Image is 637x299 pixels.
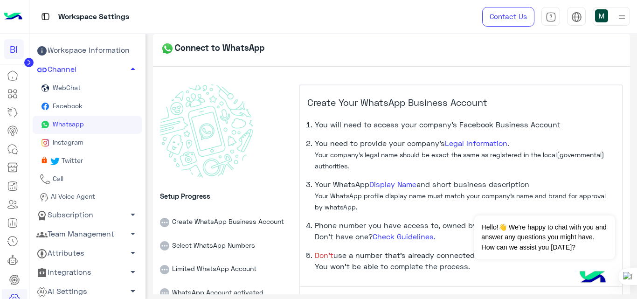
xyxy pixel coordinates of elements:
[33,263,142,282] a: Integrations
[315,250,557,271] span: use a number that’s already connected to WhatsApp account. You won’t be able to complete the proc...
[445,139,507,147] a: Legal Information
[51,174,63,182] span: Call
[33,41,142,60] a: Workspace Information
[33,60,142,79] a: Channel
[51,102,83,110] span: Facebook
[33,205,142,224] a: Subscription
[33,116,142,134] a: Whatsapp
[307,97,615,115] h5: Create Your WhatsApp Business Account
[160,227,291,251] li: Select WhatsApp Numbers
[541,7,560,27] a: tab
[127,228,138,239] span: arrow_drop_down
[546,12,556,22] img: tab
[33,152,142,170] a: Twitter
[160,41,264,56] h5: Connect to WhatsApp
[40,11,51,22] img: tab
[160,192,291,200] h6: Setup Progress
[127,285,138,297] span: arrow_drop_down
[474,216,615,259] span: Hello!👋 We're happy to chat with you and answer any questions you might have. How can we assist y...
[315,120,561,129] span: You will need to access your company’s Facebook Business Account
[576,262,609,294] img: hulul-logo.png
[315,180,606,211] span: Your WhatsApp and short business description
[127,266,138,278] span: arrow_drop_down
[315,139,604,170] span: You need to provide your company’s .
[33,243,142,263] a: Attributes
[58,11,129,23] p: Workspace Settings
[127,247,138,258] span: arrow_drop_down
[160,274,291,298] li: WhatsApp Account activated
[482,7,534,27] a: Contact Us
[60,156,83,164] span: Twitter
[160,250,291,274] li: Limited WhatsApp Account
[160,203,291,227] li: Create WhatsApp Business Account
[373,232,436,241] a: Check Guidelines.
[127,63,138,75] span: arrow_drop_up
[315,250,333,259] span: Don’t
[315,151,604,170] small: Your company’s legal name should be exact the same as registered in the local(governmental) autho...
[33,224,142,243] a: Team Management
[49,192,95,200] span: AI Voice Agent
[51,83,81,91] span: WebChat
[127,209,138,220] span: arrow_drop_down
[616,11,628,23] img: profile
[369,180,416,188] a: Display Name
[33,97,142,116] a: Facebook
[33,188,142,206] a: AI Voice Agent
[33,134,142,152] a: Instagram
[51,138,83,146] span: Instagram
[315,221,532,241] span: Phone number you have access to, owned by your business. Don’t have one?
[315,192,606,211] small: Your WhatsApp profile display name must match your company’s name and brand for approval by whats...
[4,39,24,59] div: BI
[571,12,582,22] img: tab
[51,120,84,128] span: Whatsapp
[4,7,22,27] img: Logo
[595,9,608,22] img: userImage
[33,170,142,188] a: Call
[33,79,142,97] a: WebChat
